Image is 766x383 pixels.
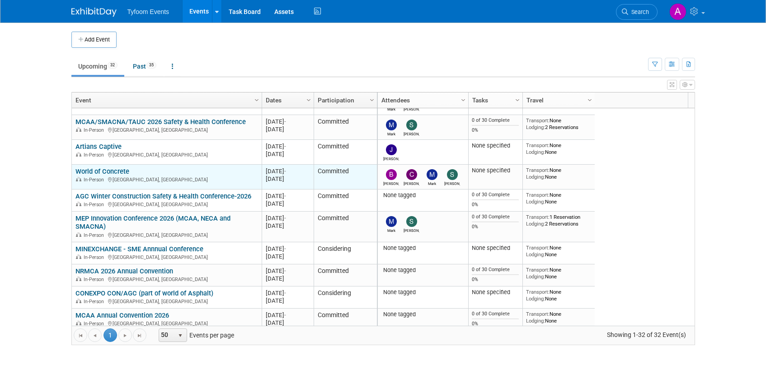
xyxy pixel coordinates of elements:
[526,149,545,155] span: Lodging:
[406,216,417,227] img: Steve Davis
[75,143,122,151] a: Artians Captive
[383,106,399,111] div: Mark Nelson
[75,275,258,283] div: [GEOGRAPHIC_DATA], [GEOGRAPHIC_DATA]
[305,97,312,104] span: Column Settings
[284,193,286,199] span: -
[75,311,169,319] a: MCAA Annual Convention 2026
[304,92,314,106] a: Column Settings
[266,214,310,222] div: [DATE]
[266,275,310,282] div: [DATE]
[88,328,102,342] a: Go to the previous page
[386,144,397,155] img: Jason Cuskelly
[386,169,397,180] img: Brandon Nelson
[284,143,286,150] span: -
[383,180,399,186] div: Brandon Nelson
[75,297,258,305] div: [GEOGRAPHIC_DATA], [GEOGRAPHIC_DATA]
[71,32,117,48] button: Add Event
[133,328,146,342] a: Go to the last page
[76,299,81,303] img: In-Person Event
[616,4,658,20] a: Search
[598,328,694,341] span: Showing 1-32 of 32 Event(s)
[314,165,377,189] td: Committed
[472,202,519,208] div: 0%
[75,118,246,126] a: MCAA/SMACNA/TAUC 2026 Safety & Health Conference
[628,9,649,15] span: Search
[383,227,399,233] div: Mark Nelson
[368,97,376,104] span: Column Settings
[526,142,591,155] div: None None
[266,297,310,305] div: [DATE]
[147,328,243,342] span: Events per page
[386,120,397,130] img: Mark Nelson
[75,253,258,261] div: [GEOGRAPHIC_DATA], [GEOGRAPHIC_DATA]
[526,117,550,124] span: Transport:
[75,200,258,208] div: [GEOGRAPHIC_DATA], [GEOGRAPHIC_DATA]
[76,177,81,181] img: In-Person Event
[159,329,174,341] span: 50
[526,167,550,173] span: Transport:
[386,216,397,227] img: Mark Nelson
[266,267,310,275] div: [DATE]
[284,118,286,125] span: -
[381,192,465,199] div: None tagged
[472,192,519,198] div: 0 of 30 Complete
[381,289,465,296] div: None tagged
[84,254,107,260] span: In-Person
[526,192,550,198] span: Transport:
[266,92,308,108] a: Dates
[284,245,286,252] span: -
[526,117,591,130] div: None 2 Reservations
[314,242,377,264] td: Considering
[444,180,460,186] div: Steve Davis
[381,92,462,108] a: Attendees
[108,62,117,69] span: 32
[586,97,593,104] span: Column Settings
[74,328,87,342] a: Go to the first page
[91,332,99,339] span: Go to the previous page
[381,311,465,318] div: None tagged
[472,311,519,317] div: 0 of 30 Complete
[75,167,129,175] a: World of Concrete
[669,3,686,20] img: Angie Nichols
[526,245,550,251] span: Transport:
[383,130,399,136] div: Mark Nelson
[266,311,310,319] div: [DATE]
[146,62,156,69] span: 35
[526,289,550,295] span: Transport:
[76,254,81,259] img: In-Person Event
[472,245,519,252] div: None specified
[526,289,591,302] div: None None
[472,127,519,134] div: 0%
[585,92,595,106] a: Column Settings
[266,143,310,150] div: [DATE]
[472,117,519,124] div: 0 of 30 Complete
[84,177,107,183] span: In-Person
[266,289,310,297] div: [DATE]
[314,286,377,309] td: Considering
[266,200,310,208] div: [DATE]
[266,125,310,133] div: [DATE]
[472,267,519,273] div: 0 of 30 Complete
[284,290,286,296] span: -
[76,277,81,281] img: In-Person Event
[103,328,117,342] span: 1
[266,192,310,200] div: [DATE]
[76,232,81,237] img: In-Person Event
[84,299,107,305] span: In-Person
[318,92,371,108] a: Participation
[71,58,124,75] a: Upcoming32
[406,120,417,130] img: Steve Davis
[75,192,251,200] a: AGC Winter Construction Safety & Health Conference-2026
[266,175,310,183] div: [DATE]
[314,189,377,212] td: Committed
[526,214,550,220] span: Transport:
[526,192,591,205] div: None None
[526,124,545,130] span: Lodging:
[460,97,467,104] span: Column Settings
[526,251,545,258] span: Lodging:
[472,277,519,283] div: 0%
[472,92,517,108] a: Tasks
[514,97,521,104] span: Column Settings
[76,321,81,325] img: In-Person Event
[526,92,589,108] a: Travel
